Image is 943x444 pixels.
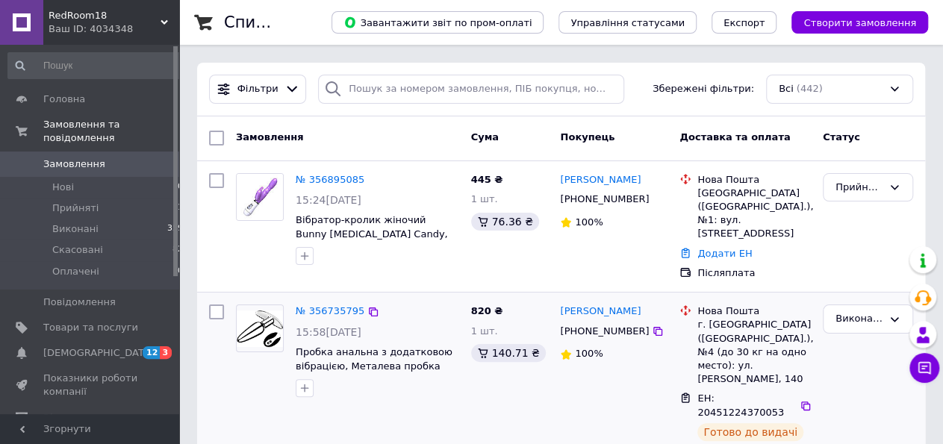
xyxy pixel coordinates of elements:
[679,131,790,143] span: Доставка та оплата
[236,304,284,352] a: Фото товару
[43,372,138,398] span: Показники роботи компанії
[803,17,916,28] span: Створити замовлення
[697,187,811,241] div: [GEOGRAPHIC_DATA] ([GEOGRAPHIC_DATA].), №1: вул. [STREET_ADDRESS]
[712,11,777,34] button: Експорт
[697,423,803,441] div: Готово до видачі
[471,174,503,185] span: 445 ₴
[697,318,811,386] div: г. [GEOGRAPHIC_DATA] ([GEOGRAPHIC_DATA].), №4 (до 30 кг на одно место): ул. [PERSON_NAME], 140
[697,248,752,259] a: Додати ЕН
[52,181,74,194] span: Нові
[779,82,794,96] span: Всі
[43,411,82,425] span: Відгуки
[653,82,754,96] span: Збережені фільтри:
[557,322,652,341] div: [PHONE_NUMBER]
[172,243,183,257] span: 82
[823,131,860,143] span: Статус
[909,353,939,383] button: Чат з покупцем
[237,310,283,347] img: Фото товару
[557,190,652,209] div: [PHONE_NUMBER]
[575,216,603,228] span: 100%
[43,93,85,106] span: Головна
[318,75,624,104] input: Пошук за номером замовлення, ПІБ покупця, номером телефону, Email, номером накладної
[471,193,498,204] span: 1 шт.
[570,17,685,28] span: Управління статусами
[43,157,105,171] span: Замовлення
[49,9,161,22] span: RedRoom18
[332,11,544,34] button: Завантажити звіт по пром-оплаті
[296,194,361,206] span: 15:24[DATE]
[471,305,503,316] span: 820 ₴
[835,180,883,196] div: Прийнято
[797,83,823,94] span: (442)
[296,326,361,338] span: 15:58[DATE]
[723,17,765,28] span: Експорт
[237,174,283,220] img: Фото товару
[471,213,539,231] div: 76.36 ₴
[560,304,641,319] a: [PERSON_NAME]
[52,243,103,257] span: Скасовані
[160,346,172,359] span: 3
[178,265,183,278] span: 0
[697,393,784,418] span: ЕН: 20451224370053
[560,131,614,143] span: Покупець
[697,173,811,187] div: Нова Пошта
[697,266,811,280] div: Післяплата
[471,325,498,337] span: 1 шт.
[143,346,160,359] span: 12
[697,304,811,318] div: Нова Пошта
[237,82,278,96] span: Фільтри
[52,201,99,215] span: Прийняті
[791,11,928,34] button: Створити замовлення
[296,305,364,316] a: № 356735795
[178,181,183,194] span: 0
[575,348,603,359] span: 100%
[167,222,183,236] span: 359
[236,131,303,143] span: Замовлення
[777,16,928,28] a: Створити замовлення
[43,346,154,360] span: [DEMOGRAPHIC_DATA]
[558,11,697,34] button: Управління статусами
[471,131,499,143] span: Cума
[560,173,641,187] a: [PERSON_NAME]
[835,311,883,327] div: Виконано
[224,13,376,31] h1: Список замовлень
[43,118,179,145] span: Замовлення та повідомлення
[236,173,284,221] a: Фото товару
[43,296,116,309] span: Повідомлення
[343,16,532,29] span: Завантажити звіт по пром-оплаті
[7,52,184,79] input: Пошук
[296,214,452,281] a: Вібратор-кролик жіночий Bunny [MEDICAL_DATA] Candy, фіолетовий з акумулятором. Подвійний вібратор...
[52,265,99,278] span: Оплачені
[471,344,546,362] div: 140.71 ₴
[178,201,183,215] span: 1
[49,22,179,36] div: Ваш ID: 4034348
[43,321,138,334] span: Товари та послуги
[296,174,364,185] a: № 356895085
[52,222,99,236] span: Виконані
[296,346,452,385] a: Пробка анальна з додатковою вібрацією, Металева пробка для простати RR-18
